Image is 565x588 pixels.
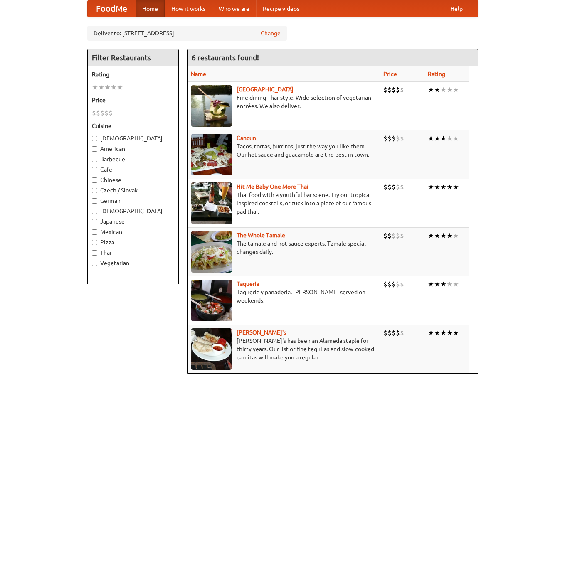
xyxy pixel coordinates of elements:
[453,328,459,337] li: ★
[212,0,256,17] a: Who we are
[444,0,469,17] a: Help
[92,108,96,118] li: $
[396,280,400,289] li: $
[447,231,453,240] li: ★
[104,108,109,118] li: $
[92,155,174,163] label: Barbecue
[383,85,387,94] li: $
[191,191,377,216] p: Thai food with a youthful bar scene. Try our tropical inspired cocktails, or tuck into a plate of...
[109,108,113,118] li: $
[440,328,447,337] li: ★
[428,231,434,240] li: ★
[453,85,459,94] li: ★
[92,70,174,79] h5: Rating
[92,96,174,104] h5: Price
[92,134,174,143] label: [DEMOGRAPHIC_DATA]
[191,134,232,175] img: cancun.jpg
[428,134,434,143] li: ★
[92,186,174,194] label: Czech / Slovak
[387,328,392,337] li: $
[440,85,447,94] li: ★
[92,240,97,245] input: Pizza
[453,182,459,192] li: ★
[383,71,397,77] a: Price
[434,182,440,192] li: ★
[191,337,377,362] p: [PERSON_NAME]'s has been an Alameda staple for thirty years. Our list of fine tequilas and slow-c...
[92,145,174,153] label: American
[237,135,256,141] b: Cancun
[136,0,165,17] a: Home
[392,134,396,143] li: $
[117,83,123,92] li: ★
[383,134,387,143] li: $
[434,85,440,94] li: ★
[92,248,174,257] label: Thai
[387,280,392,289] li: $
[100,108,104,118] li: $
[92,228,174,236] label: Mexican
[92,217,174,226] label: Japanese
[447,182,453,192] li: ★
[237,183,308,190] b: Hit Me Baby One More Thai
[400,231,404,240] li: $
[92,136,97,141] input: [DEMOGRAPHIC_DATA]
[434,134,440,143] li: ★
[434,280,440,289] li: ★
[396,231,400,240] li: $
[400,85,404,94] li: $
[453,280,459,289] li: ★
[256,0,306,17] a: Recipe videos
[237,232,285,239] a: The Whole Tamale
[387,85,392,94] li: $
[392,231,396,240] li: $
[440,134,447,143] li: ★
[237,329,286,336] a: [PERSON_NAME]'s
[396,134,400,143] li: $
[111,83,117,92] li: ★
[428,280,434,289] li: ★
[98,83,104,92] li: ★
[87,26,287,41] div: Deliver to: [STREET_ADDRESS]
[92,167,97,172] input: Cafe
[392,280,396,289] li: $
[191,182,232,224] img: babythai.jpg
[192,54,259,62] ng-pluralize: 6 restaurants found!
[396,182,400,192] li: $
[191,288,377,305] p: Taqueria y panaderia. [PERSON_NAME] served on weekends.
[392,328,396,337] li: $
[92,176,174,184] label: Chinese
[261,29,281,37] a: Change
[440,231,447,240] li: ★
[92,83,98,92] li: ★
[92,165,174,174] label: Cafe
[191,328,232,370] img: pedros.jpg
[92,207,174,215] label: [DEMOGRAPHIC_DATA]
[383,182,387,192] li: $
[92,197,174,205] label: German
[191,85,232,127] img: satay.jpg
[396,85,400,94] li: $
[383,280,387,289] li: $
[237,86,294,93] a: [GEOGRAPHIC_DATA]
[92,238,174,246] label: Pizza
[191,231,232,273] img: wholetamale.jpg
[88,49,178,66] h4: Filter Restaurants
[387,231,392,240] li: $
[400,134,404,143] li: $
[447,280,453,289] li: ★
[453,231,459,240] li: ★
[92,198,97,204] input: German
[96,108,100,118] li: $
[434,231,440,240] li: ★
[428,85,434,94] li: ★
[191,71,206,77] a: Name
[104,83,111,92] li: ★
[400,328,404,337] li: $
[387,182,392,192] li: $
[237,280,259,287] a: Taqueria
[440,280,447,289] li: ★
